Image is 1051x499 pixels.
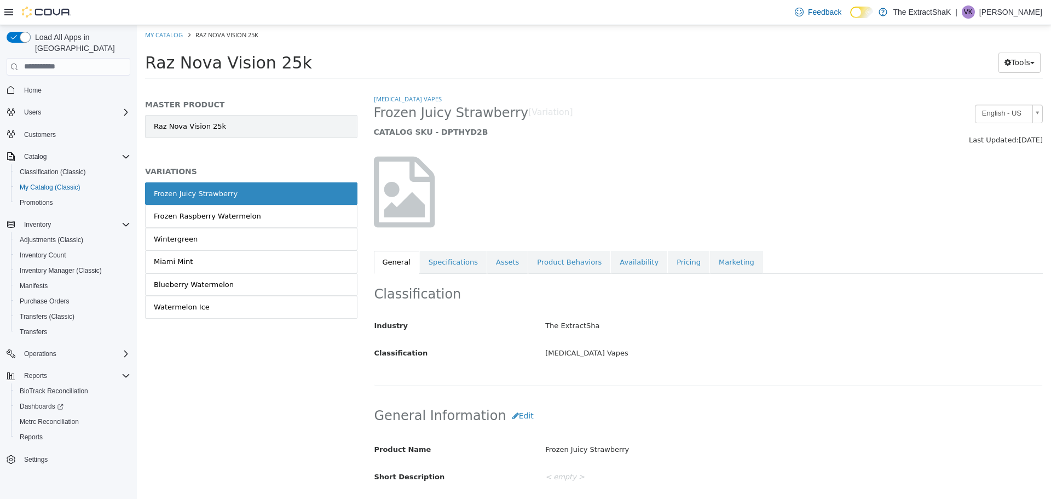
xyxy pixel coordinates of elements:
button: Inventory [2,217,135,232]
span: Classification [238,324,291,332]
span: Reports [20,433,43,441]
h5: VARIATIONS [8,141,221,151]
span: Inventory Count [15,249,130,262]
span: Customers [20,128,130,141]
span: Reports [20,369,130,382]
button: Transfers (Classic) [11,309,135,324]
a: [MEDICAL_DATA] Vapes [237,70,305,78]
span: Feedback [808,7,841,18]
button: Adjustments (Classic) [11,232,135,248]
span: Product Name [238,420,294,428]
div: Watermelon Ice [17,277,73,288]
button: Reports [11,429,135,445]
button: Settings [2,451,135,467]
a: Raz Nova Vision 25k [8,90,221,113]
span: Inventory [20,218,130,231]
span: Promotions [15,196,130,209]
span: Transfers [15,325,130,339]
button: Catalog [2,149,135,164]
a: Classification (Classic) [15,165,90,179]
span: English - US [839,80,891,97]
span: Last Updated: [832,111,882,119]
a: Purchase Orders [15,295,74,308]
a: BioTrack Reconciliation [15,385,93,398]
span: Dashboards [20,402,63,411]
button: Purchase Orders [11,294,135,309]
span: Operations [24,349,56,358]
span: BioTrack Reconciliation [20,387,88,395]
span: Operations [20,347,130,360]
a: Manifests [15,279,52,292]
span: Manifests [15,279,130,292]
span: BioTrack Reconciliation [15,385,130,398]
button: Home [2,82,135,98]
button: Operations [20,347,61,360]
span: Load All Apps in [GEOGRAPHIC_DATA] [31,32,130,54]
span: Industry [238,296,272,305]
a: Pricing [531,226,573,249]
div: Miami Mint [17,231,56,242]
input: Dark Mode [850,7,873,18]
span: Home [24,86,42,95]
a: Marketing [573,226,626,249]
a: Availability [474,226,530,249]
button: Operations [2,346,135,362]
a: English - US [838,79,906,98]
a: My Catalog [8,5,46,14]
button: My Catalog (Classic) [11,180,135,195]
a: Customers [20,128,60,141]
span: Customers [24,130,56,139]
div: Frozen Juicy Strawberry [400,415,914,434]
span: Transfers [20,328,47,336]
button: Inventory [20,218,55,231]
a: Inventory Count [15,249,71,262]
a: Dashboards [11,399,135,414]
span: Classification (Classic) [20,168,86,176]
a: General [237,226,282,249]
span: Raz Nova Vision 25k [8,28,175,47]
span: Inventory [24,220,51,229]
span: Dark Mode [850,18,851,19]
button: BioTrack Reconciliation [11,383,135,399]
span: Purchase Orders [15,295,130,308]
p: [PERSON_NAME] [979,5,1042,19]
span: Purchase Orders [20,297,70,306]
h5: MASTER PRODUCT [8,74,221,84]
a: Adjustments (Classic) [15,233,88,246]
small: [Variation] [391,83,436,92]
div: The ExtractSha [400,291,914,311]
span: Reports [15,431,130,444]
div: Wintergreen [17,209,61,220]
span: Users [24,108,41,117]
span: Transfers (Classic) [15,310,130,323]
span: VK [964,5,973,19]
button: Tools [862,27,904,48]
span: Metrc Reconciliation [20,417,79,426]
p: The ExtractShaK [893,5,951,19]
button: Catalog [20,150,51,163]
span: Metrc Reconciliation [15,415,130,428]
span: Reports [24,371,47,380]
button: Reports [2,368,135,383]
a: Specifications [283,226,350,249]
a: Assets [350,226,391,249]
span: [DATE] [882,111,906,119]
a: Metrc Reconciliation [15,415,83,428]
span: Short Description [238,448,308,456]
span: Catalog [24,152,47,161]
nav: Complex example [7,78,130,496]
button: Inventory Count [11,248,135,263]
span: Home [20,83,130,97]
span: My Catalog (Classic) [20,183,80,192]
span: Inventory Manager (Classic) [20,266,102,275]
button: Transfers [11,324,135,340]
span: Transfers (Classic) [20,312,74,321]
a: Dashboards [15,400,68,413]
a: Product Behaviors [391,226,473,249]
button: Reports [20,369,51,382]
span: My Catalog (Classic) [15,181,130,194]
h5: CATALOG SKU - DPTHYD2B [237,102,735,112]
span: Frozen Juicy Strawberry [237,79,392,96]
div: [MEDICAL_DATA] Vapes [400,319,914,338]
span: Adjustments (Classic) [20,236,83,244]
